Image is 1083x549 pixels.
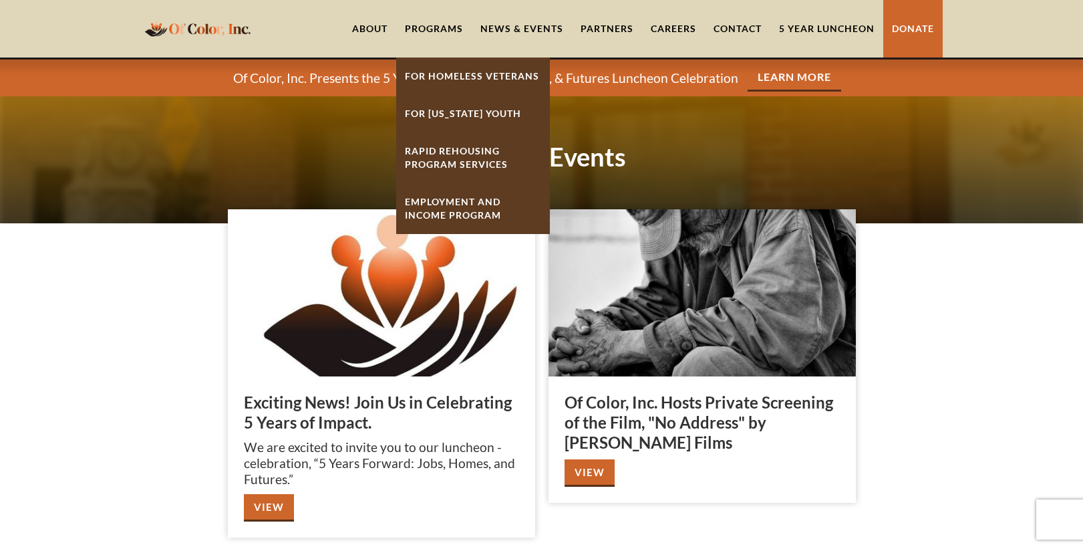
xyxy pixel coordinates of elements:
[405,145,508,170] strong: Rapid ReHousing Program Services
[244,393,519,433] h3: Exciting News! Join Us in Celebrating 5 Years of Impact.
[244,494,294,522] a: View
[396,58,550,234] nav: Programs
[228,209,535,376] img: Exciting News! Join Us in Celebrating 5 Years of Impact.
[396,132,550,183] a: Rapid ReHousing Program Services
[405,22,463,35] div: Programs
[396,95,550,132] a: For [US_STATE] Youth
[244,439,519,487] p: We are excited to invite you to our luncheon - celebration, “5 Years Forward: Jobs, Homes, and Fu...
[141,13,255,44] a: home
[565,393,840,453] h3: Of Color, Inc. Hosts Private Screening of the Film, "No Address" by [PERSON_NAME] Films
[748,64,841,92] a: Learn More
[396,58,550,95] a: For Homeless Veterans
[565,459,615,487] a: View
[549,209,856,376] img: Of Color, Inc. Hosts Private Screening of the Film, "No Address" by Robert Craig Films
[396,183,550,234] a: Employment And Income Program
[233,70,738,86] p: Of Color, Inc. Presents the 5 Years Forward Jobs, Homes, & Futures Luncheon Celebration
